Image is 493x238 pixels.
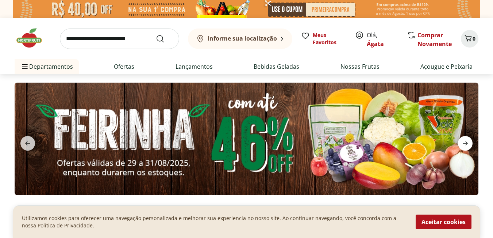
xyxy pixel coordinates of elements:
[367,31,399,48] span: Olá,
[20,58,29,75] button: Menu
[473,35,475,42] span: 0
[227,201,237,219] button: Current page from fs-carousel
[261,201,266,219] button: Go to page 8 from fs-carousel
[452,136,478,151] button: next
[15,136,41,151] button: previous
[221,201,227,219] button: Go to page 2 from fs-carousel
[114,62,134,71] a: Ofertas
[215,201,221,219] button: Go to page 1 from fs-carousel
[254,62,299,71] a: Bebidas Geladas
[461,30,478,48] button: Carrinho
[301,31,346,46] a: Meus Favoritos
[416,215,471,229] button: Aceitar cookies
[272,201,278,219] button: Go to page 10 from fs-carousel
[417,31,452,48] a: Comprar Novamente
[313,31,346,46] span: Meus Favoritos
[22,215,407,229] p: Utilizamos cookies para oferecer uma navegação personalizada e melhorar sua experiencia no nosso ...
[340,62,380,71] a: Nossas Frutas
[208,34,277,42] b: Informe sua localização
[367,40,384,48] a: Ágata
[249,201,255,219] button: Go to page 6 from fs-carousel
[243,201,249,219] button: Go to page 5 from fs-carousel
[60,29,179,49] input: search
[156,34,173,43] button: Submit Search
[420,62,473,71] a: Açougue e Peixaria
[15,27,51,49] img: Hortifruti
[255,201,261,219] button: Go to page 7 from fs-carousel
[176,62,213,71] a: Lançamentos
[188,29,292,49] button: Informe sua localização
[15,83,478,195] img: feira
[20,58,73,75] span: Departamentos
[266,201,272,219] button: Go to page 9 from fs-carousel
[237,201,243,219] button: Go to page 4 from fs-carousel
